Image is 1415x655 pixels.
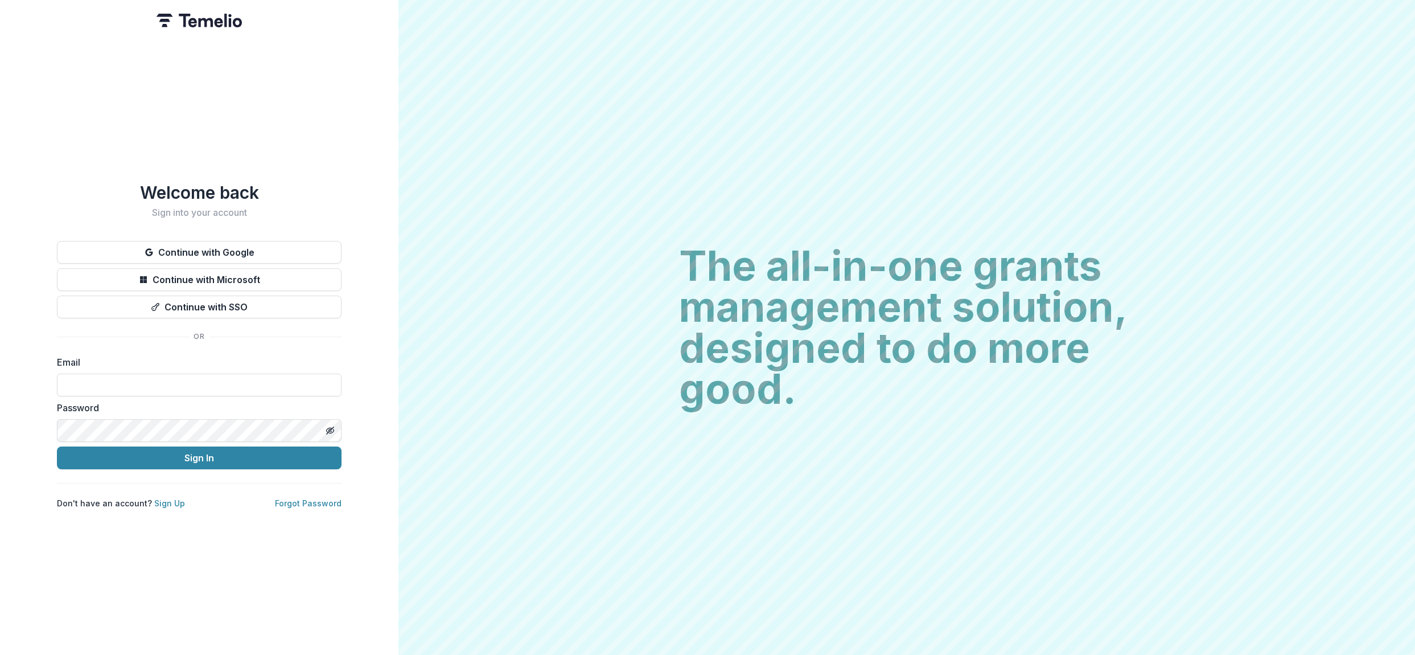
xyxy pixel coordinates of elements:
button: Continue with Google [57,241,342,264]
h1: Welcome back [57,182,342,203]
a: Forgot Password [275,498,342,508]
a: Sign Up [154,498,185,508]
button: Sign In [57,447,342,469]
button: Continue with Microsoft [57,268,342,291]
label: Password [57,401,335,415]
label: Email [57,355,335,369]
img: Temelio [157,14,242,27]
p: Don't have an account? [57,497,185,509]
button: Toggle password visibility [321,421,339,440]
h2: Sign into your account [57,207,342,218]
button: Continue with SSO [57,296,342,318]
